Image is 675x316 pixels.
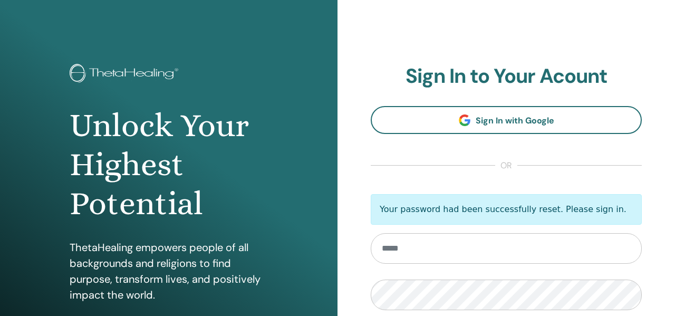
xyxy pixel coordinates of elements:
[495,159,517,172] span: or
[371,64,642,89] h2: Sign In to Your Acount
[70,240,268,303] p: ThetaHealing empowers people of all backgrounds and religions to find purpose, transform lives, a...
[371,106,642,134] a: Sign In with Google
[476,115,554,126] span: Sign In with Google
[70,106,268,224] h1: Unlock Your Highest Potential
[371,194,642,225] p: Your password had been successfully reset. Please sign in.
